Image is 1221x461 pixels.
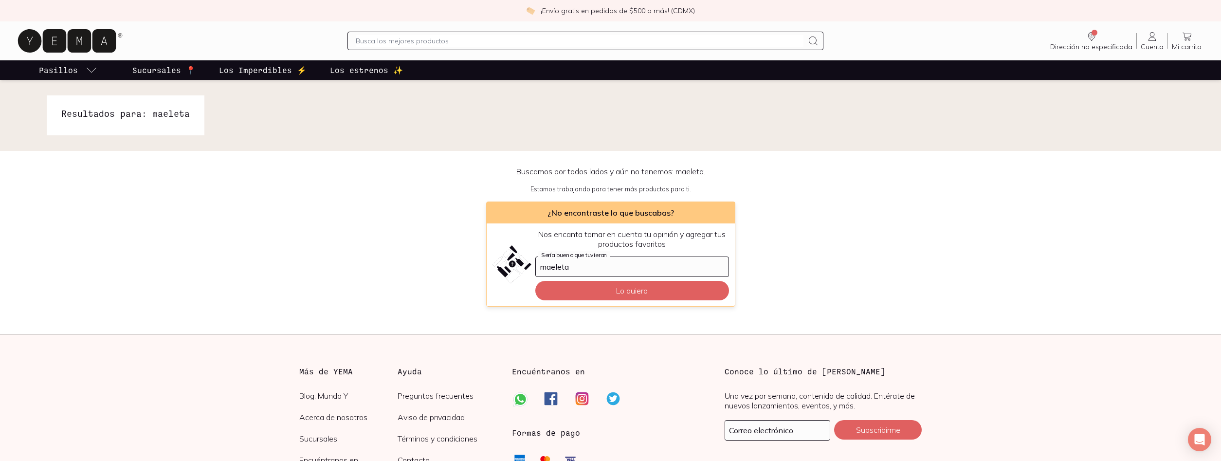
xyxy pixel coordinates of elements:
a: Mi carrito [1168,31,1205,51]
a: Sucursales [299,434,398,443]
small: Estamos trabajando para tener más productos para ti. [47,184,1174,194]
p: Pasillos [39,64,78,76]
p: Los Imperdibles ⚡️ [219,64,307,76]
a: Aviso de privacidad [398,412,496,422]
label: Sería bueno que tuvieran [538,251,610,258]
button: Lo quiero [535,281,729,300]
a: Cuenta [1137,31,1167,51]
div: Open Intercom Messenger [1188,428,1211,451]
a: Dirección no especificada [1046,31,1136,51]
span: Dirección no especificada [1050,42,1132,51]
div: ¿No encontraste lo que buscabas? [487,202,735,223]
p: ¡Envío gratis en pedidos de $500 o más! (CDMX) [541,6,695,16]
a: Términos y condiciones [398,434,496,443]
a: Sucursales 📍 [130,60,198,80]
p: Los estrenos ✨ [330,64,403,76]
p: Nos encanta tomar en cuenta tu opinión y agregar tus productos favoritos [535,229,729,249]
h3: Ayuda [398,366,496,377]
a: pasillo-todos-link [37,60,99,80]
span: Mi carrito [1172,42,1202,51]
span: Cuenta [1141,42,1164,51]
img: check [526,6,535,15]
input: Busca los mejores productos [356,35,803,47]
a: Acerca de nosotros [299,412,398,422]
p: Sucursales 📍 [132,64,196,76]
a: Los estrenos ✨ [328,60,405,80]
h3: Más de YEMA [299,366,398,377]
a: Los Imperdibles ⚡️ [217,60,309,80]
p: Una vez por semana, contenido de calidad. Entérate de nuevos lanzamientos, eventos, y más. [725,391,922,410]
a: Blog: Mundo Y [299,391,398,401]
input: mimail@gmail.com [725,421,830,440]
button: Subscribirme [834,420,922,440]
h3: Formas de pago [512,427,580,439]
p: Buscamos por todos lados y aún no tenemos: maeleta . [47,166,1174,176]
h3: Encuéntranos en [512,366,585,377]
h3: Conoce lo último de [PERSON_NAME] [725,366,922,377]
h1: Resultados para: maeleta [61,107,190,120]
a: Preguntas frecuentes [398,391,496,401]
